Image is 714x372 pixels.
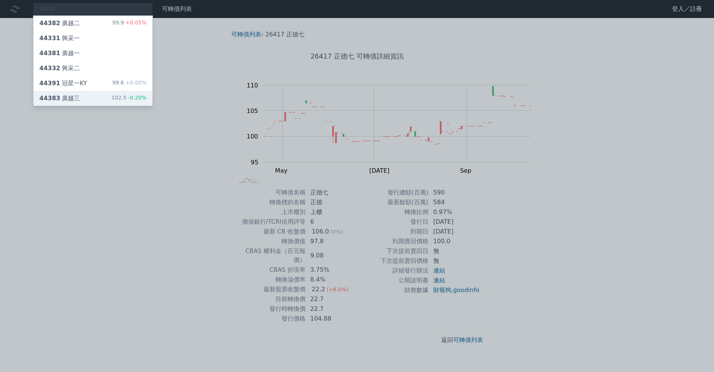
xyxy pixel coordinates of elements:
a: 44331興采一 [33,31,153,46]
div: 興采二 [39,64,80,73]
a: 44383廣越三 102.5-0.20% [33,91,153,106]
a: 44381廣越一 [33,46,153,61]
span: +0.05% [124,20,147,26]
iframe: Chat Widget [677,336,714,372]
span: 44391 [39,80,60,87]
div: 廣越二 [39,19,80,28]
a: 44382廣越二 99.9+0.05% [33,16,153,31]
a: 44332興采二 [33,61,153,76]
span: -0.20% [126,95,147,101]
div: 廣越三 [39,94,80,103]
div: 99.9 [112,19,147,28]
div: 102.5 [111,94,147,103]
div: 廣越一 [39,49,80,58]
div: 興采一 [39,34,80,43]
a: 44391冠星一KY 99.6+0.00% [33,76,153,91]
div: 冠星一KY [39,79,87,88]
span: 44331 [39,35,60,42]
span: 44381 [39,50,60,57]
span: 44332 [39,65,60,72]
span: 44382 [39,20,60,27]
div: 99.6 [112,79,147,88]
span: 44383 [39,95,60,102]
span: +0.00% [124,80,147,86]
